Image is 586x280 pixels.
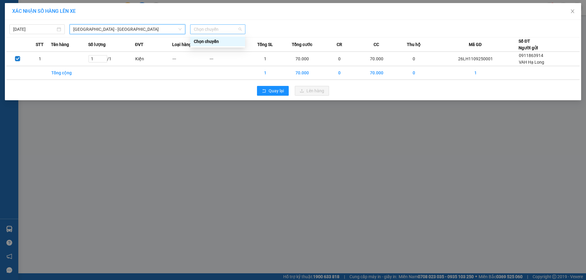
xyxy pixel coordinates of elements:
span: Số lượng [88,41,106,48]
button: uploadLên hàng [295,86,329,96]
span: Tổng cước [292,41,312,48]
span: Thu hộ [407,41,421,48]
span: CC [374,41,379,48]
td: 70.000 [284,52,321,66]
span: down [178,27,182,31]
td: Kiện [135,52,172,66]
span: Loại hàng [172,41,191,48]
span: Hà Nội - Hải Phòng [73,25,182,34]
span: Mã GD [469,41,482,48]
span: 0911863914 [519,53,543,58]
span: close [570,9,575,14]
td: 0 [321,66,358,80]
span: Chọn chuyến [194,25,242,34]
td: 0 [395,66,432,80]
td: 0 [321,52,358,66]
td: 70.000 [358,52,395,66]
span: Tổng SL [257,41,273,48]
span: CR [337,41,342,48]
div: Chọn chuyến [190,37,245,46]
td: --- [172,52,209,66]
span: ĐVT [135,41,143,48]
td: Tổng cộng [51,66,88,80]
span: XÁC NHẬN SỐ HÀNG LÊN XE [12,8,76,14]
td: 70.000 [284,66,321,80]
span: rollback [262,89,266,94]
td: / 1 [88,52,135,66]
input: 11/09/2025 [13,26,56,33]
span: VAH Hạ Long [519,60,544,65]
td: 0 [395,52,432,66]
td: 1 [432,66,519,80]
td: 1 [247,52,284,66]
td: 70.000 [358,66,395,80]
span: STT [36,41,44,48]
td: --- [209,52,247,66]
span: Tên hàng [51,41,69,48]
td: 26LH1109250001 [432,52,519,66]
div: Chọn chuyến [194,38,241,45]
button: rollbackQuay lại [257,86,289,96]
button: Close [564,3,581,20]
div: Số ĐT Người gửi [519,38,538,51]
span: Quay lại [269,87,284,94]
td: 1 [29,52,51,66]
td: 1 [247,66,284,80]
